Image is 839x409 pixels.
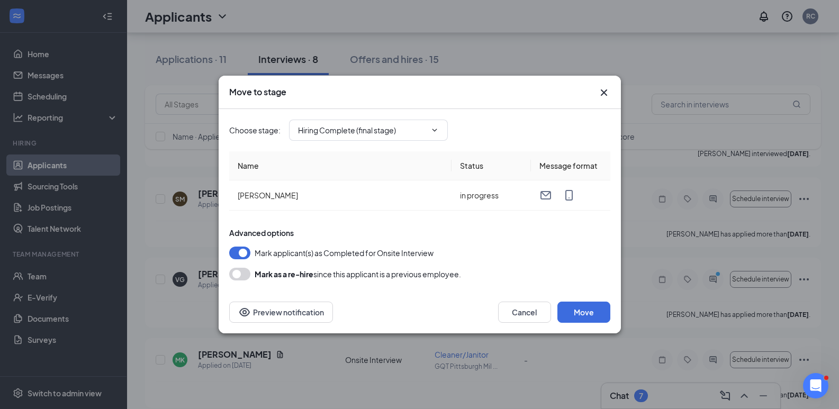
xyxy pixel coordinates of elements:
[452,180,531,211] td: in progress
[255,247,434,259] span: Mark applicant(s) as Completed for Onsite Interview
[803,373,828,398] iframe: Intercom live chat
[238,306,251,319] svg: Eye
[430,126,439,134] svg: ChevronDown
[238,190,298,200] span: [PERSON_NAME]
[563,189,575,202] svg: MobileSms
[498,302,551,323] button: Cancel
[229,86,286,98] h3: Move to stage
[255,268,461,280] div: since this applicant is a previous employee.
[229,151,452,180] th: Name
[255,269,313,279] b: Mark as a re-hire
[229,124,281,136] span: Choose stage :
[229,302,333,323] button: Preview notificationEye
[557,302,610,323] button: Move
[539,189,552,202] svg: Email
[598,86,610,99] button: Close
[229,228,610,238] div: Advanced options
[452,151,531,180] th: Status
[598,86,610,99] svg: Cross
[531,151,610,180] th: Message format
